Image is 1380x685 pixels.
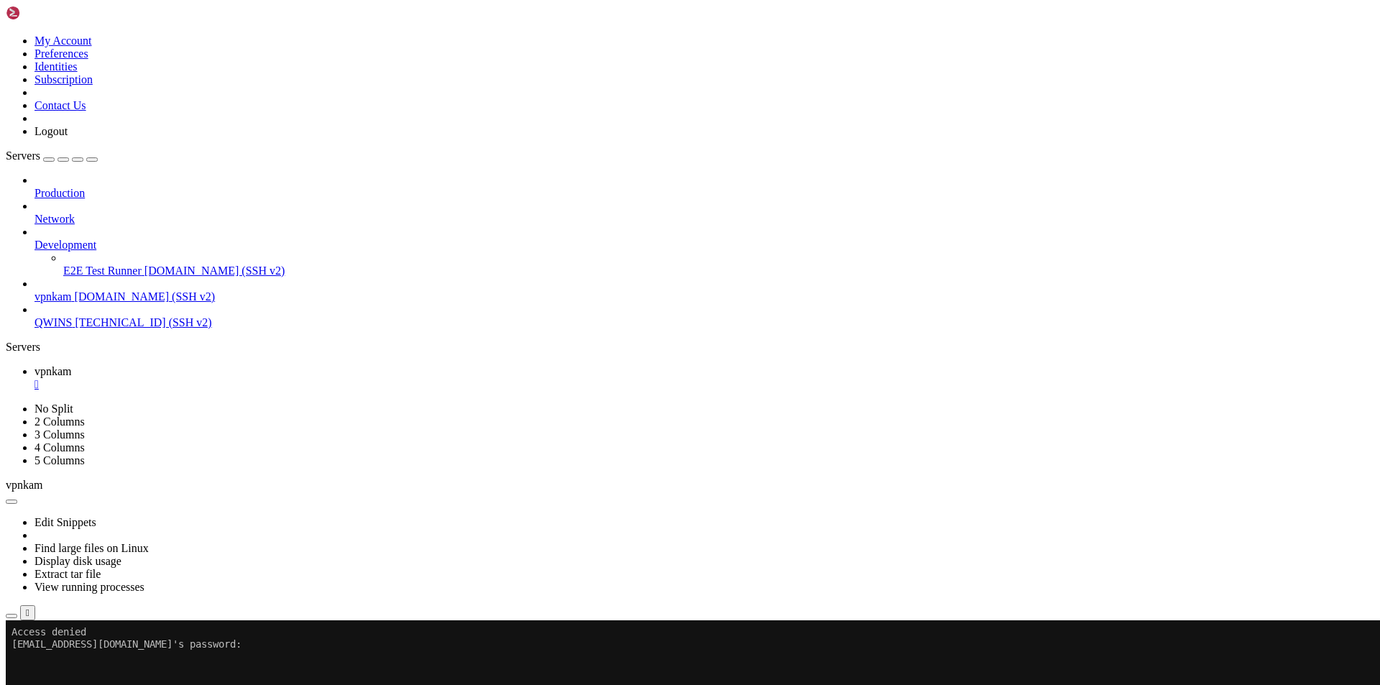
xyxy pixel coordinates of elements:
span: Production [34,187,85,199]
x-row: Access denied [6,6,1193,18]
a:  [34,378,1374,391]
a: Find large files on Linux [34,542,149,554]
a: Production [34,187,1374,200]
a: Preferences [34,47,88,60]
a: Subscription [34,73,93,86]
li: Network [34,200,1374,226]
span: Network [34,213,75,225]
span: [DOMAIN_NAME] (SSH v2) [144,265,285,277]
a: View running processes [34,581,144,593]
span: Servers [6,150,40,162]
div: Servers [6,341,1374,354]
button:  [20,605,35,620]
span: vpnkam [34,365,72,377]
a: Extract tar file [34,568,101,580]
a: 2 Columns [34,415,85,428]
img: Shellngn [6,6,88,20]
a: 5 Columns [34,454,85,466]
span: QWINS [34,316,72,328]
li: Development [34,226,1374,277]
span: vpnkam [34,290,72,303]
li: Production [34,174,1374,200]
a: QWINS [TECHNICAL_ID] (SSH v2) [34,316,1374,329]
li: vpnkam [DOMAIN_NAME] (SSH v2) [34,277,1374,303]
span: [TECHNICAL_ID] (SSH v2) [75,316,211,328]
a: Identities [34,60,78,73]
span: [DOMAIN_NAME] (SSH v2) [75,290,216,303]
span: vpnkam [6,479,43,491]
a: Contact Us [34,99,86,111]
a: vpnkam [34,365,1374,391]
a: Edit Snippets [34,516,96,528]
a: My Account [34,35,92,47]
a: No Split [34,403,73,415]
a: vpnkam [DOMAIN_NAME] (SSH v2) [34,290,1374,303]
li: QWINS [TECHNICAL_ID] (SSH v2) [34,303,1374,329]
div:  [26,607,29,618]
li: E2E Test Runner [DOMAIN_NAME] (SSH v2) [63,252,1374,277]
a: 4 Columns [34,441,85,454]
a: Logout [34,125,68,137]
a: Servers [6,150,98,162]
span: E2E Test Runner [63,265,142,277]
x-row: [EMAIL_ADDRESS][DOMAIN_NAME]'s password: [6,18,1193,30]
a: Display disk usage [34,555,121,567]
a: 3 Columns [34,428,85,441]
a: Network [34,213,1374,226]
a: E2E Test Runner [DOMAIN_NAME] (SSH v2) [63,265,1374,277]
a: Development [34,239,1374,252]
span: Development [34,239,96,251]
